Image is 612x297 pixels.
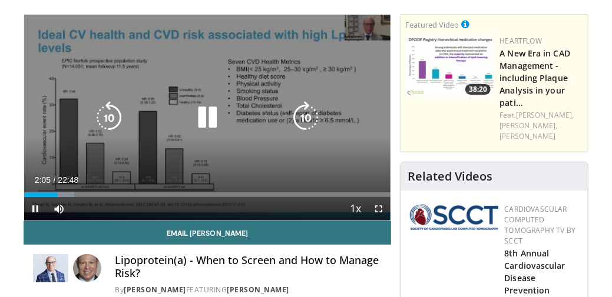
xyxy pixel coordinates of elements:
div: By FEATURING [115,285,382,295]
img: 51a70120-4f25-49cc-93a4-67582377e75f.png.150x105_q85_autocrop_double_scale_upscale_version-0.2.png [410,204,498,230]
video-js: Video Player [24,15,391,221]
button: Playback Rate [343,197,367,221]
span: 2:05 [35,175,51,185]
small: Featured Video [405,19,459,30]
span: / [54,175,56,185]
h4: Related Videos [408,169,492,183]
a: [PERSON_NAME], [516,110,574,120]
button: Fullscreen [367,197,391,221]
img: Dr. Robert S. Rosenson [33,254,68,282]
div: Progress Bar [24,192,391,197]
img: 738d0e2d-290f-4d89-8861-908fb8b721dc.150x105_q85_crop-smart_upscale.jpg [405,36,494,98]
a: [PERSON_NAME] [124,285,187,295]
a: A New Era in CAD Management - including Plaque Analysis in your pati… [499,48,570,108]
a: [PERSON_NAME] [227,285,290,295]
span: 38:20 [465,84,491,95]
div: Feat. [499,110,583,142]
span: 22:48 [58,175,78,185]
a: Heartflow [499,36,542,46]
a: Cardiovascular Computed Tomography TV by SCCT [504,204,575,246]
a: [PERSON_NAME], [499,121,557,131]
img: Avatar [73,254,101,282]
a: 38:20 [405,36,494,98]
button: Mute [48,197,71,221]
h4: Lipoprotein(a) - When to Screen and How to Manage Risk? [115,254,382,279]
button: Pause [24,197,48,221]
a: [PERSON_NAME] [499,131,555,141]
a: Email [PERSON_NAME] [24,221,392,245]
